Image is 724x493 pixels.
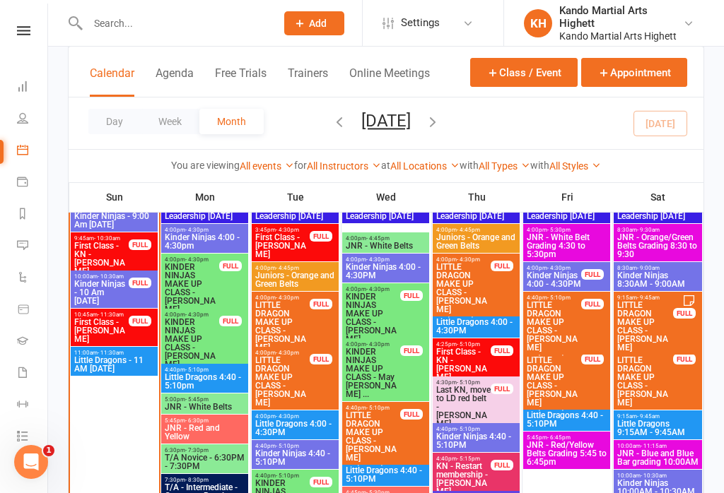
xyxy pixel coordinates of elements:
span: KINDER NINJAS MAKE UP CLASS - [PERSON_NAME] [164,318,220,369]
span: JNR - Red and Yellow [164,424,245,441]
span: 10:00am [74,273,129,280]
span: 4:25pm [436,341,491,348]
span: - 5:10pm [457,426,480,432]
span: 4:00pm [526,265,582,271]
div: FULL [581,354,604,364]
div: FULL [491,261,513,271]
span: 4:40pm [526,295,582,301]
span: - 5:15pm [457,456,480,462]
button: Day [88,109,141,134]
span: Little Dragons 4:40 - 5:10PM [345,466,426,483]
div: FULL [581,269,604,280]
span: Leadership [DATE] [436,212,517,220]
div: FULL [491,384,513,394]
div: FULL [400,409,423,420]
span: - 4:30pm [547,265,571,271]
span: Little Dragons 9:15AM - 9:45AM [617,420,699,436]
span: Little Dragons 4:00 - 4:30PM [255,420,336,436]
span: - 9:45am [637,295,660,301]
span: JNR - Orange/Green Belts Grading 8:30 to 9:30 [617,233,699,259]
div: FULL [400,345,423,356]
th: Fri [522,182,612,212]
span: Juniors - Orange and Green Belts [436,233,517,250]
span: - 4:30pm [366,286,390,292]
a: All Locations [390,160,460,172]
strong: for [294,160,307,171]
span: Leadership [DATE] [617,212,699,220]
button: Add [284,11,344,35]
button: Calendar [90,66,134,97]
span: Settings [401,7,440,39]
span: 8:30am [617,227,699,233]
span: Leadership [DATE] [255,212,336,220]
button: Class / Event [470,58,578,87]
span: - 11:30am [98,311,124,318]
span: - 11:30am [98,350,124,356]
strong: with [530,160,549,171]
span: 4:00pm [436,256,491,263]
span: 6:30pm [164,447,245,453]
span: - 6:45pm [547,434,571,441]
span: 4:40pm [345,405,401,411]
span: LITTLE DRAGON MAKE UP CLASS - [PERSON_NAME] [436,263,491,314]
a: Dashboard [17,72,49,104]
span: - 4:45pm [366,235,390,242]
span: JNR - White Belt Grading 4:30 to 5:30pm [526,233,607,259]
span: 4:00pm [164,256,220,263]
div: FULL [310,299,332,309]
span: - 5:10pm [185,367,209,373]
span: - 4:30pm [276,295,299,301]
span: - 8:30pm [185,477,209,483]
strong: with [460,160,479,171]
span: 3:45pm [255,227,310,233]
strong: at [381,160,390,171]
span: - 4:30pm [366,256,390,263]
span: - 4:30pm [457,256,480,263]
th: Mon [160,182,250,212]
button: [DATE] [361,111,411,131]
span: - 9:45am [637,413,660,420]
div: KH [524,9,552,37]
span: - 5:10pm [276,473,299,479]
span: 4:40pm [255,443,336,449]
span: - 5:10pm [276,443,299,449]
span: Little Dragons - 11 AM [DATE] [74,356,155,373]
span: - 4:30pm [366,341,390,348]
span: - 9:30am [637,227,660,233]
span: Add [309,18,327,29]
th: Sun [69,182,160,212]
span: Little Dragons 4:00 - 4:30PM [436,318,517,335]
a: All Types [479,160,530,172]
span: KINDER NINJAS MAKE UP CLASS - [PERSON_NAME] [164,263,220,314]
span: 1 [43,445,54,456]
span: First Class - KN - [PERSON_NAME] [74,242,129,275]
th: Sat [612,182,703,212]
span: - 4:30pm [185,227,209,233]
div: Kando Martial Arts Highett [559,30,683,42]
span: Leadership [DATE] [345,212,426,220]
a: People [17,104,49,136]
span: 4:00pm [164,311,220,318]
span: LITTLE DRAGON MAKE UP CLASS - [PERSON_NAME] [617,301,674,352]
div: FULL [310,231,332,242]
span: LITTLE DRAGON MAKE UP CLASS - [PERSON_NAME] [526,301,582,352]
div: FULL [673,354,696,364]
div: FULL [581,299,604,309]
span: - 4:30pm [276,413,299,420]
span: 4:00pm [345,256,426,263]
span: 4:40pm [255,473,310,479]
span: - 7:30pm [185,447,209,453]
div: FULL [129,278,151,288]
div: FULL [491,345,513,356]
span: - 5:45pm [185,396,209,403]
span: JNR - Blue and Blue Bar grading 10:00AM [617,449,699,466]
span: JNR - White Belts [164,403,245,411]
div: FULL [129,239,151,250]
span: - 4:30pm [185,311,209,318]
span: Kinder Ninjas 8:30AM - 9:00AM [617,271,699,288]
a: Reports [17,199,49,231]
span: JNR - White Belts [345,242,426,250]
span: 11:00am [74,350,155,356]
span: First Class - [PERSON_NAME] [74,318,129,343]
span: 7:30pm [164,477,245,483]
